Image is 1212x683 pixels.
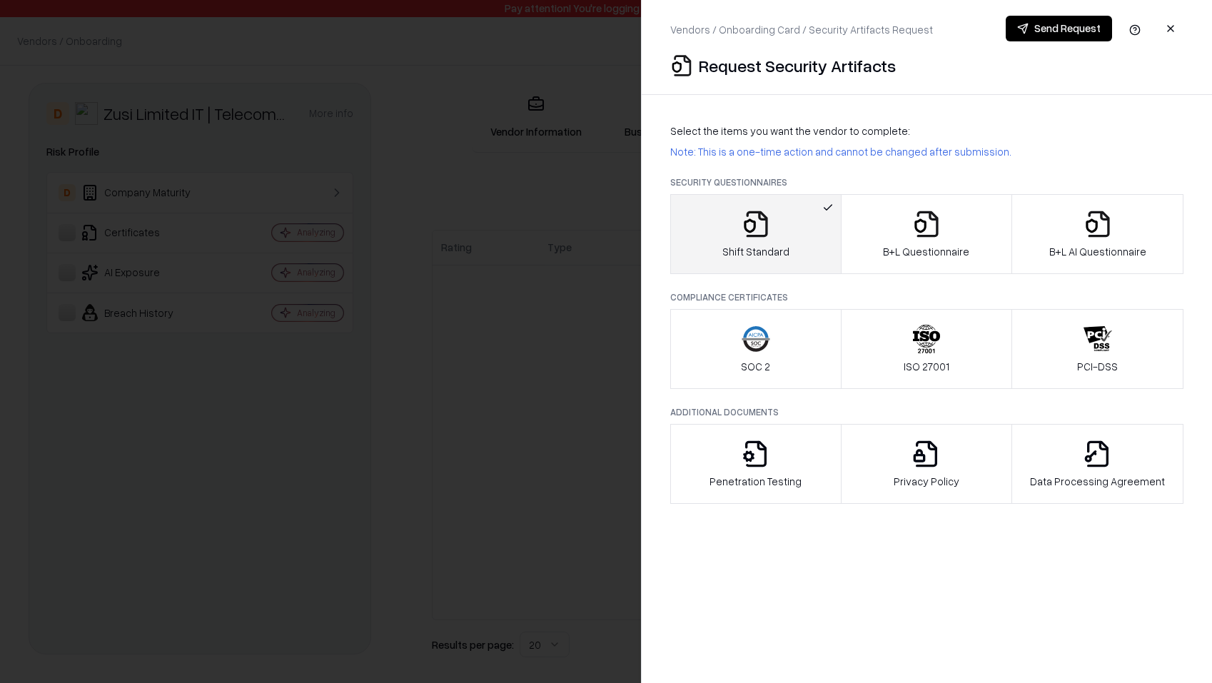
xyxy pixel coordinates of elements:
[841,424,1013,504] button: Privacy Policy
[841,194,1013,274] button: B+L Questionnaire
[1011,194,1183,274] button: B+L AI Questionnaire
[1011,309,1183,389] button: PCI-DSS
[670,309,842,389] button: SOC 2
[1030,474,1165,489] p: Data Processing Agreement
[722,244,789,259] p: Shift Standard
[883,244,969,259] p: B+L Questionnaire
[670,291,1183,303] p: Compliance Certificates
[904,359,949,374] p: ISO 27001
[1011,424,1183,504] button: Data Processing Agreement
[709,474,802,489] p: Penetration Testing
[1077,359,1118,374] p: PCI-DSS
[741,359,770,374] p: SOC 2
[894,474,959,489] p: Privacy Policy
[1049,244,1146,259] p: B+L AI Questionnaire
[670,194,842,274] button: Shift Standard
[670,176,1183,188] p: Security Questionnaires
[670,144,1183,159] p: Note: This is a one-time action and cannot be changed after submission.
[841,309,1013,389] button: ISO 27001
[670,424,842,504] button: Penetration Testing
[670,406,1183,418] p: Additional Documents
[699,54,896,77] p: Request Security Artifacts
[670,22,933,37] p: Vendors / Onboarding Card / Security Artifacts Request
[1006,16,1112,41] button: Send Request
[670,123,1183,138] p: Select the items you want the vendor to complete:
